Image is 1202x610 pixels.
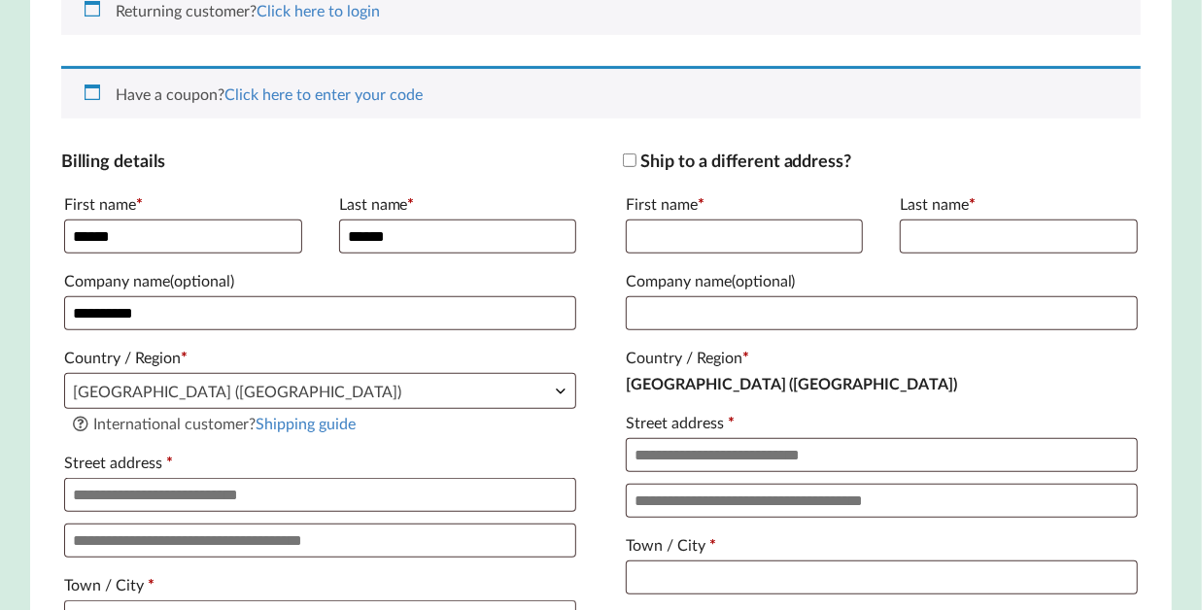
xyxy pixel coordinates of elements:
[626,188,864,220] label: First name
[64,373,576,409] span: Country / Region
[64,188,302,220] label: First name
[640,150,852,171] span: Ship to a different address?
[61,150,579,172] h3: Billing details
[626,374,958,392] strong: [GEOGRAPHIC_DATA] ([GEOGRAPHIC_DATA])
[626,529,1138,560] label: Town / City
[72,413,568,435] div: International customer?
[61,66,1141,119] div: Have a coupon?
[732,271,796,289] span: (optional)
[64,342,576,373] label: Country / Region
[64,447,576,478] label: Street address
[339,188,577,220] label: Last name
[626,407,1138,438] label: Street address
[64,569,576,600] label: Town / City
[623,153,636,167] input: Ship to a different address?
[224,85,423,103] a: Click here to enter your code
[65,374,575,408] span: United Kingdom (UK)
[257,1,380,19] a: Click here to login
[170,271,234,289] span: (optional)
[626,342,1138,373] label: Country / Region
[256,414,356,432] a: Shipping guide
[64,265,576,296] label: Company name
[626,265,1138,296] label: Company name
[900,188,1138,220] label: Last name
